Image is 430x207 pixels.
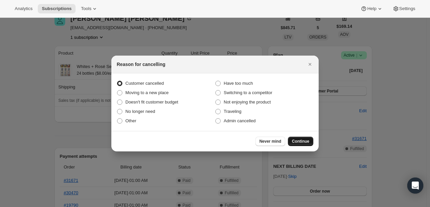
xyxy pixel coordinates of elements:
[305,60,315,69] button: Close
[356,4,387,13] button: Help
[125,109,155,114] span: No longer need
[367,6,376,11] span: Help
[125,118,136,123] span: Other
[224,90,272,95] span: Switching to a competitor
[399,6,415,11] span: Settings
[224,99,271,105] span: Not enjoying the product
[125,99,178,105] span: Doesn't fit customer budget
[407,178,423,194] div: Open Intercom Messenger
[224,118,255,123] span: Admin cancelled
[389,4,419,13] button: Settings
[81,6,91,11] span: Tools
[259,139,281,144] span: Never mind
[117,61,165,68] h2: Reason for cancelling
[255,137,285,146] button: Never mind
[38,4,76,13] button: Subscriptions
[288,137,313,146] button: Continue
[15,6,32,11] span: Analytics
[292,139,309,144] span: Continue
[224,81,253,86] span: Have too much
[42,6,72,11] span: Subscriptions
[125,81,164,86] span: Customer cancelled
[11,4,36,13] button: Analytics
[77,4,102,13] button: Tools
[125,90,169,95] span: Moving to a new place
[224,109,241,114] span: Traveling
